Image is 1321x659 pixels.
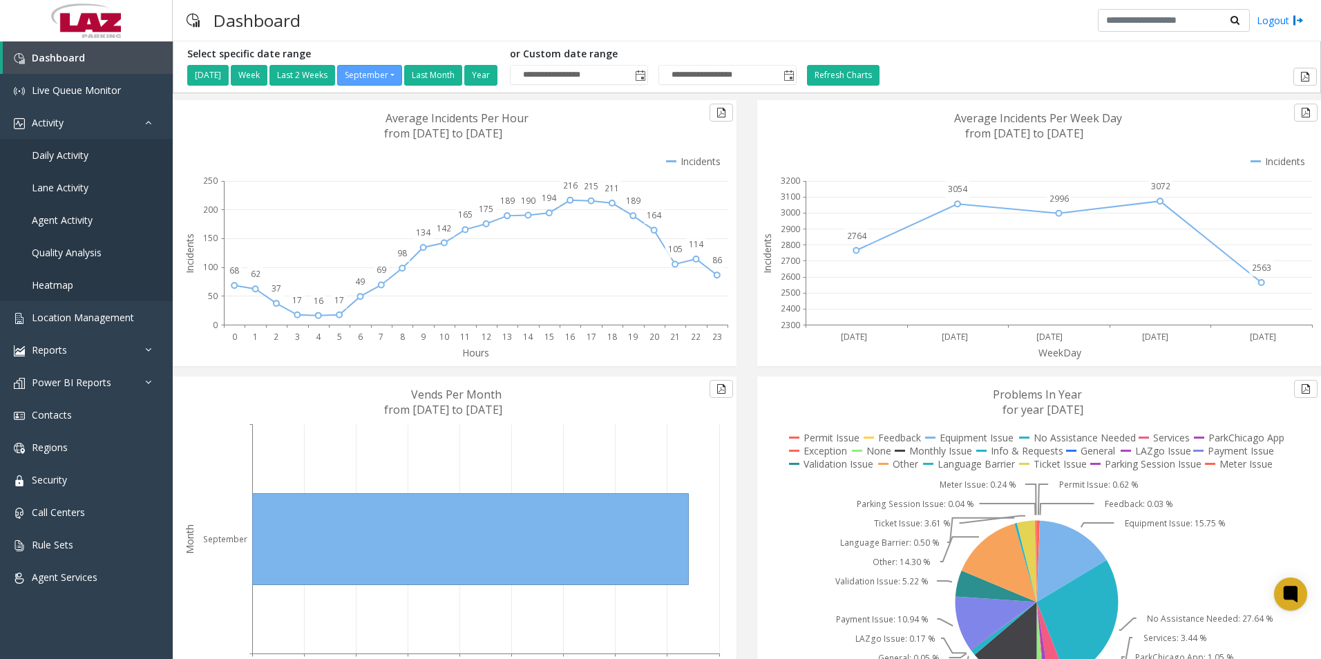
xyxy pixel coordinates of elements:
[647,209,662,221] text: 164
[203,232,218,244] text: 150
[32,181,88,194] span: Lane Activity
[32,441,68,454] span: Regions
[384,402,502,417] text: from [DATE] to [DATE]
[334,294,344,306] text: 17
[761,233,774,274] text: Incidents
[232,331,237,343] text: 0
[781,287,800,298] text: 2500
[1293,68,1317,86] button: Export to pdf
[1257,13,1304,28] a: Logout
[1250,331,1276,343] text: [DATE]
[781,271,800,283] text: 2600
[203,204,218,216] text: 200
[379,331,383,343] text: 7
[32,246,102,259] span: Quality Analysis
[1038,346,1082,359] text: WeekDay
[460,331,470,343] text: 11
[482,331,491,343] text: 12
[187,48,500,60] h5: Select specific date range
[377,264,386,276] text: 69
[32,343,67,356] span: Reports
[1293,13,1304,28] img: logout
[993,387,1082,402] text: Problems In Year
[781,319,800,331] text: 2300
[208,290,218,302] text: 50
[183,233,196,274] text: Incidents
[1147,613,1273,624] text: No Assistance Needed: 27.64 %
[781,207,800,218] text: 3000
[841,331,867,343] text: [DATE]
[464,65,497,86] button: Year
[502,331,512,343] text: 13
[14,313,25,324] img: 'icon'
[251,268,260,280] text: 62
[1125,517,1226,529] text: Equipment Issue: 15.75 %
[14,345,25,356] img: 'icon'
[605,182,619,194] text: 211
[940,479,1016,490] text: Meter Issue: 0.24 %
[873,556,931,568] text: Other: 14.30 %
[32,376,111,389] span: Power BI Reports
[416,227,431,238] text: 134
[314,295,323,307] text: 16
[203,533,247,545] text: September
[691,331,701,343] text: 22
[510,48,797,60] h5: or Custom date range
[292,294,302,306] text: 17
[207,3,307,37] h3: Dashboard
[1151,180,1170,192] text: 3072
[632,66,647,85] span: Toggle popup
[458,209,473,220] text: 165
[668,243,683,255] text: 105
[836,613,929,625] text: Payment Issue: 10.94 %
[649,331,659,343] text: 20
[14,540,25,551] img: 'icon'
[544,331,554,343] text: 15
[213,319,218,331] text: 0
[710,380,733,398] button: Export to pdf
[229,265,239,276] text: 68
[781,303,800,314] text: 2400
[14,378,25,389] img: 'icon'
[295,331,300,343] text: 3
[32,51,85,64] span: Dashboard
[942,331,968,343] text: [DATE]
[857,498,974,510] text: Parking Session Issue: 0.04 %
[1252,262,1271,274] text: 2563
[712,254,722,266] text: 86
[400,331,405,343] text: 8
[32,538,73,551] span: Rule Sets
[386,111,529,126] text: Average Incidents Per Hour
[32,311,134,324] span: Location Management
[411,387,502,402] text: Vends Per Month
[521,195,535,207] text: 190
[1059,479,1139,490] text: Permit Issue: 0.62 %
[584,180,598,192] text: 215
[187,3,200,37] img: pageIcon
[32,84,121,97] span: Live Queue Monitor
[874,517,951,529] text: Ticket Issue: 3.61 %
[1142,331,1168,343] text: [DATE]
[565,331,575,343] text: 16
[32,506,85,519] span: Call Centers
[337,65,402,86] button: September
[855,633,935,644] text: LAZgo Issue: 0.17 %
[269,65,335,86] button: Last 2 Weeks
[781,223,800,235] text: 2900
[203,175,218,187] text: 250
[500,195,515,207] text: 189
[462,346,489,359] text: Hours
[14,53,25,64] img: 'icon'
[32,278,73,292] span: Heatmap
[14,475,25,486] img: 'icon'
[274,331,278,343] text: 2
[253,331,258,343] text: 1
[542,192,557,204] text: 194
[3,41,173,74] a: Dashboard
[954,111,1122,126] text: Average Incidents Per Week Day
[439,331,449,343] text: 10
[523,331,533,343] text: 14
[1143,632,1207,644] text: Services: 3.44 %
[1294,380,1318,398] button: Export to pdf
[626,195,640,207] text: 189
